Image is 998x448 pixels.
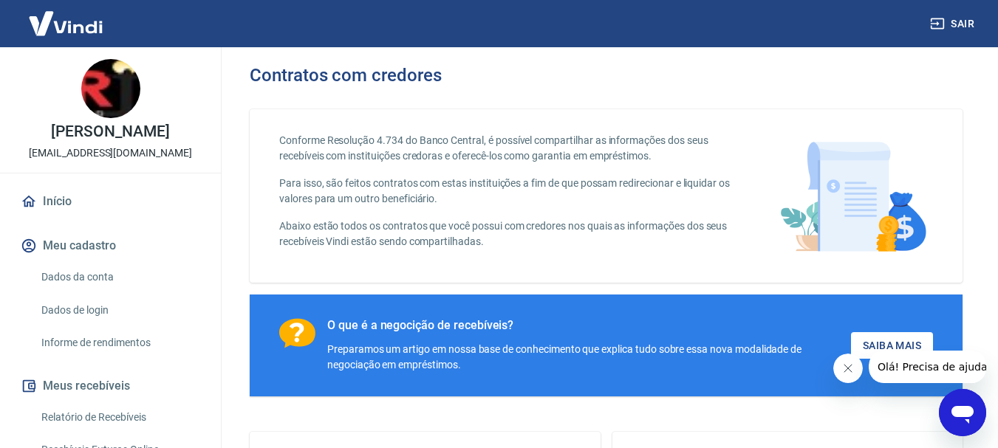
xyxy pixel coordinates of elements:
[851,332,933,359] a: Saiba Mais
[869,351,986,383] iframe: Mensagem da empresa
[833,354,863,383] iframe: Fechar mensagem
[18,230,203,262] button: Meu cadastro
[35,262,203,292] a: Dados da conta
[35,295,203,325] a: Dados de login
[773,133,933,259] img: main-image.9f1869c469d712ad33ce.png
[279,218,737,249] p: Abaixo estão todos os contratos que você possui com credores nos quais as informações dos seus re...
[279,133,737,164] p: Conforme Resolução 4.734 do Banco Central, é possível compartilhar as informações dos seus recebí...
[18,185,203,218] a: Início
[927,10,980,38] button: Sair
[18,370,203,402] button: Meus recebíveis
[81,59,140,118] img: 98f372c3-1aab-4577-bc9c-01e1385e9b41.jpeg
[250,65,442,86] h3: Contratos com credores
[51,124,169,139] p: [PERSON_NAME]
[18,1,114,46] img: Vindi
[29,145,192,161] p: [EMAIL_ADDRESS][DOMAIN_NAME]
[279,176,737,207] p: Para isso, são feitos contratos com estas instituições a fim de que possam redirecionar e liquida...
[327,342,851,373] div: Preparamos um artigo em nossa base de conhecimento que explica tudo sobre essa nova modalidade de...
[9,10,124,22] span: Olá! Precisa de ajuda?
[327,318,851,333] div: O que é a negocição de recebíveis?
[939,389,986,436] iframe: Botão para abrir a janela de mensagens
[35,328,203,358] a: Informe de rendimentos
[279,318,315,348] img: Ícone com um ponto de interrogação.
[35,402,203,433] a: Relatório de Recebíveis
